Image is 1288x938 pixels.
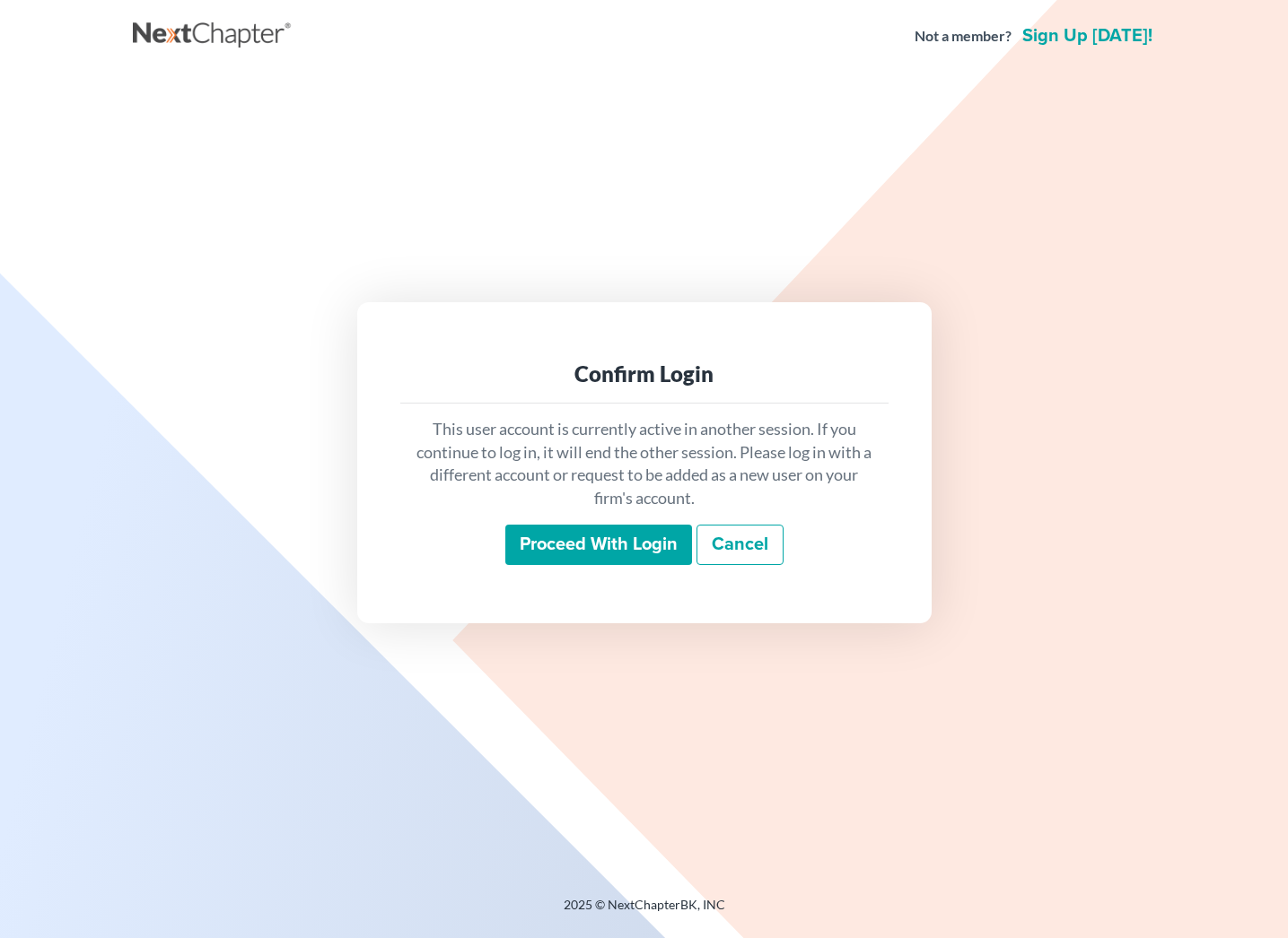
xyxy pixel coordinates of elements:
input: Proceed with login [505,525,692,566]
p: This user account is currently active in another session. If you continue to log in, it will end ... [415,418,874,510]
div: Confirm Login [415,360,874,388]
div: 2025 © NextChapterBK, INC [133,896,1156,928]
a: Sign up [DATE]! [1019,27,1156,45]
strong: Not a member? [915,26,1012,47]
a: Cancel [697,525,784,566]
